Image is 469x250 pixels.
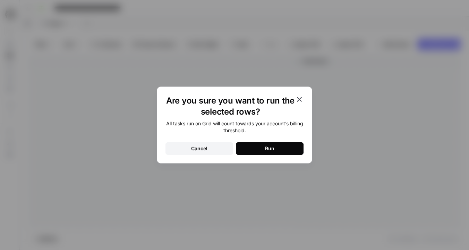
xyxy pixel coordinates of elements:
h1: Are you sure you want to run the selected rows? [165,95,295,117]
button: Run [236,142,304,155]
div: All tasks run on Grid will count towards your account’s billing threshold. [165,120,304,134]
div: Run [265,145,274,152]
button: Cancel [165,142,233,155]
div: Cancel [191,145,207,152]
